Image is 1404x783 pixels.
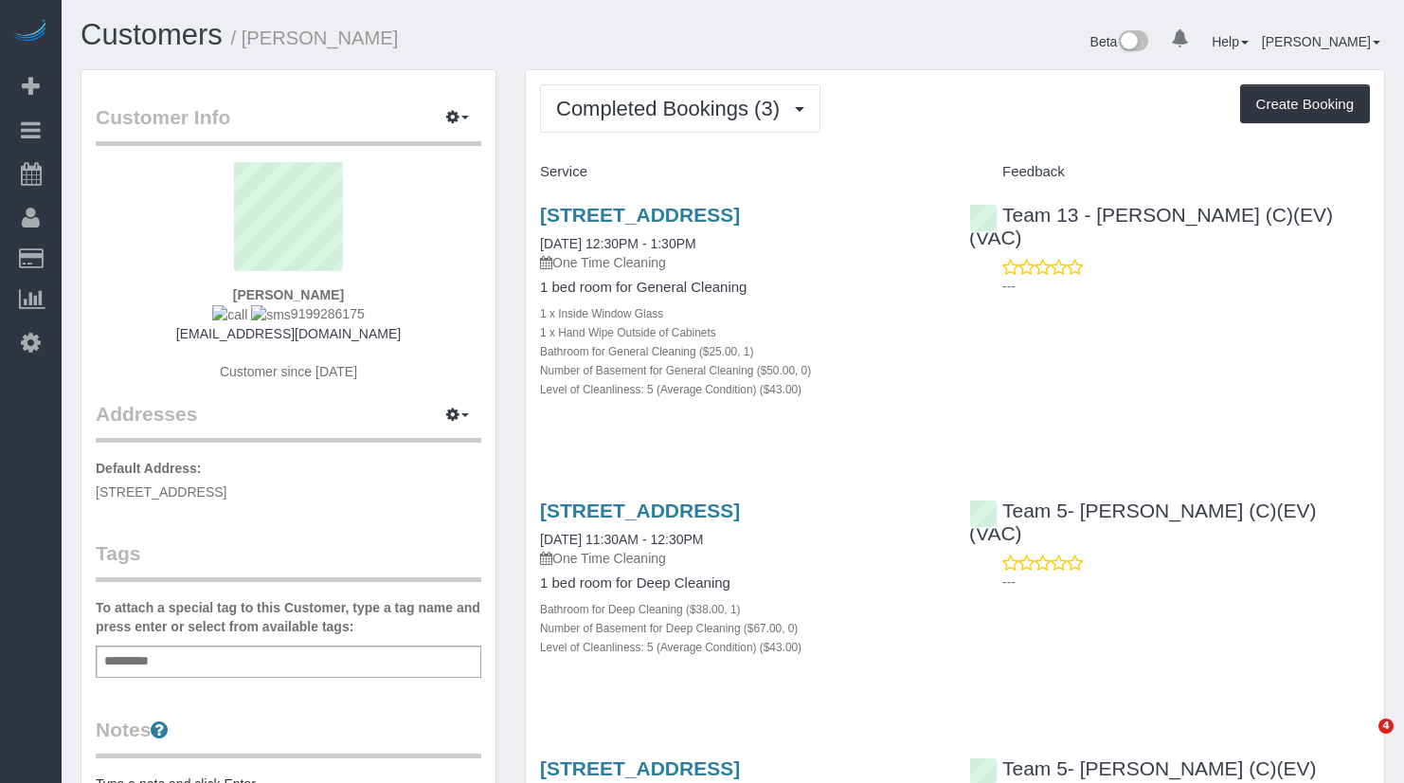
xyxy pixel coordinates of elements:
[540,84,820,133] button: Completed Bookings (3)
[212,306,364,321] span: 9199286175
[1117,30,1148,55] img: New interface
[540,253,941,272] p: One Time Cleaning
[1240,84,1370,124] button: Create Booking
[540,622,798,635] small: Number of Basement for Deep Cleaning ($67.00, 0)
[540,757,740,779] a: [STREET_ADDRESS]
[540,575,941,592] h4: 1 bed room for Deep Cleaning
[212,305,247,324] img: call
[969,500,1316,544] a: Team 5- [PERSON_NAME] (C)(EV)(VAC)
[540,641,801,654] small: Level of Cleanliness: 5 (Average Condition) ($43.00)
[969,204,1333,248] a: Team 13 - [PERSON_NAME] (C)(EV)(VAC)
[1262,34,1380,49] a: [PERSON_NAME]
[233,287,344,302] strong: [PERSON_NAME]
[11,19,49,46] img: Automaid Logo
[96,484,226,500] span: [STREET_ADDRESS]
[1212,34,1249,49] a: Help
[540,326,716,339] small: 1 x Hand Wipe Outside of Cabinets
[96,459,202,478] label: Default Address:
[251,305,291,324] img: sms
[540,345,753,358] small: Bathroom for General Cleaning ($25.00, 1)
[1340,719,1385,764] iframe: Intercom live chat
[540,383,801,396] small: Level of Cleanliness: 5 (Average Condition) ($43.00)
[96,716,481,758] legend: Notes
[540,603,741,616] small: Bathroom for Deep Cleaning ($38.00, 1)
[540,500,740,521] a: [STREET_ADDRESS]
[1378,719,1394,734] span: 4
[1002,277,1370,296] p: ---
[540,364,811,377] small: Number of Basement for General Cleaning ($50.00, 0)
[540,280,941,296] h4: 1 bed room for General Cleaning
[540,532,703,547] a: [DATE] 11:30AM - 12:30PM
[540,204,740,226] a: [STREET_ADDRESS]
[1002,573,1370,592] p: ---
[540,549,941,568] p: One Time Cleaning
[540,164,941,180] h4: Service
[96,103,481,146] legend: Customer Info
[969,164,1370,180] h4: Feedback
[540,307,663,320] small: 1 x Inside Window Glass
[81,18,223,51] a: Customers
[96,598,481,636] label: To attach a special tag to this Customer, type a tag name and press enter or select from availabl...
[1090,34,1149,49] a: Beta
[540,236,696,251] a: [DATE] 12:30PM - 1:30PM
[96,539,481,582] legend: Tags
[556,97,789,120] span: Completed Bookings (3)
[231,27,399,48] small: / [PERSON_NAME]
[220,364,357,379] span: Customer since [DATE]
[176,326,401,341] a: [EMAIL_ADDRESS][DOMAIN_NAME]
